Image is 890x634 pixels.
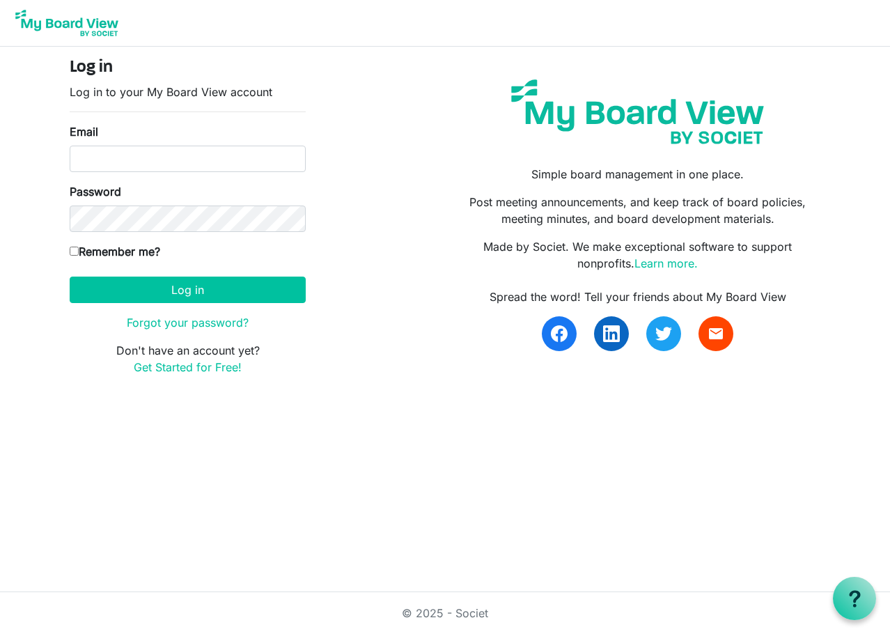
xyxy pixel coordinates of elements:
label: Remember me? [70,243,160,260]
a: email [698,316,733,351]
p: Log in to your My Board View account [70,84,306,100]
a: Forgot your password? [127,316,249,330]
img: My Board View Logo [11,6,123,40]
input: Remember me? [70,247,79,256]
div: Spread the word! Tell your friends about My Board View [455,288,820,305]
a: Get Started for Free! [134,360,242,374]
a: Learn more. [634,256,698,270]
h4: Log in [70,58,306,78]
p: Made by Societ. We make exceptional software to support nonprofits. [455,238,820,272]
p: Don't have an account yet? [70,342,306,376]
label: Password [70,183,121,200]
span: email [708,325,724,342]
img: facebook.svg [551,325,568,342]
img: my-board-view-societ.svg [501,69,774,155]
button: Log in [70,277,306,303]
p: Simple board management in one place. [455,166,820,183]
label: Email [70,123,98,140]
a: © 2025 - Societ [402,606,488,620]
img: linkedin.svg [603,325,620,342]
img: twitter.svg [655,325,672,342]
p: Post meeting announcements, and keep track of board policies, meeting minutes, and board developm... [455,194,820,227]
